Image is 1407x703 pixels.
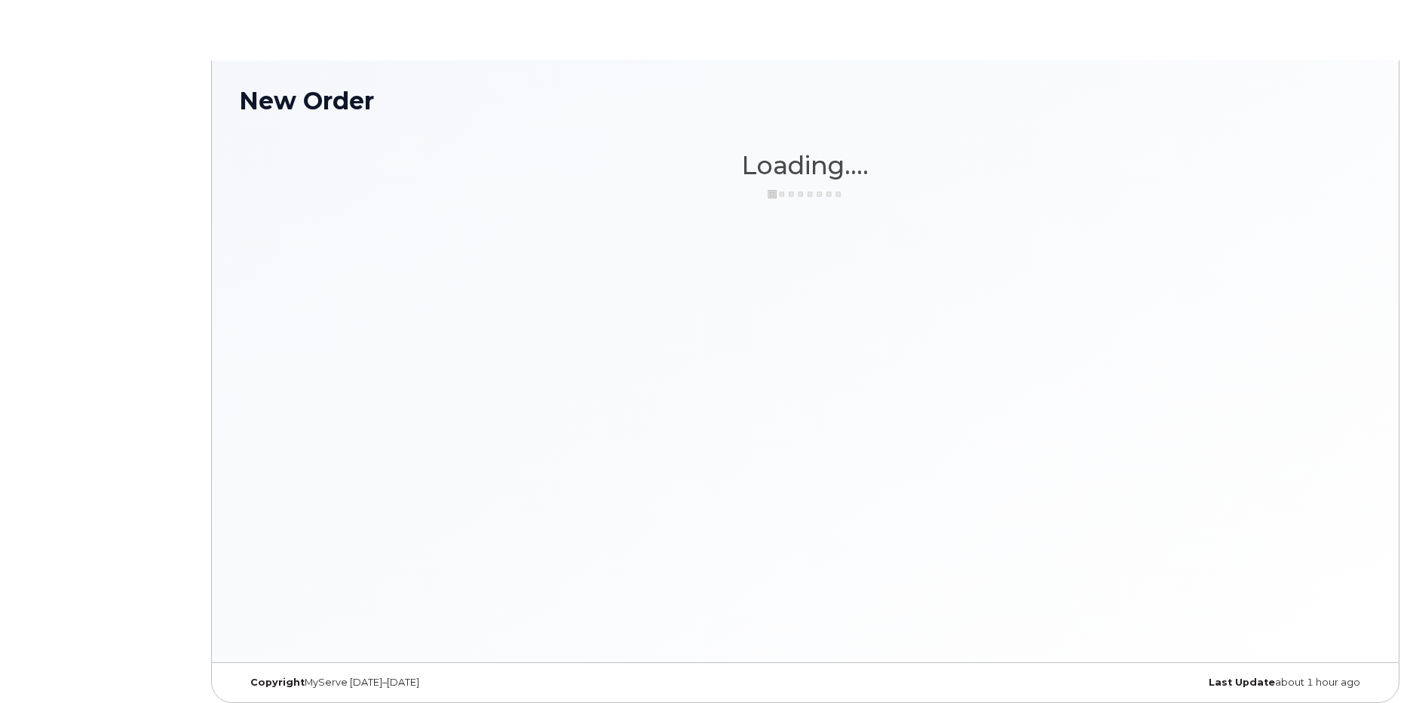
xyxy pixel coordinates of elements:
[1209,677,1275,688] strong: Last Update
[768,189,843,200] img: ajax-loader-3a6953c30dc77f0bf724df975f13086db4f4c1262e45940f03d1251963f1bf2e.gif
[239,677,617,689] div: MyServe [DATE]–[DATE]
[994,677,1372,689] div: about 1 hour ago
[250,677,305,688] strong: Copyright
[239,87,1372,114] h1: New Order
[239,152,1372,179] h1: Loading....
